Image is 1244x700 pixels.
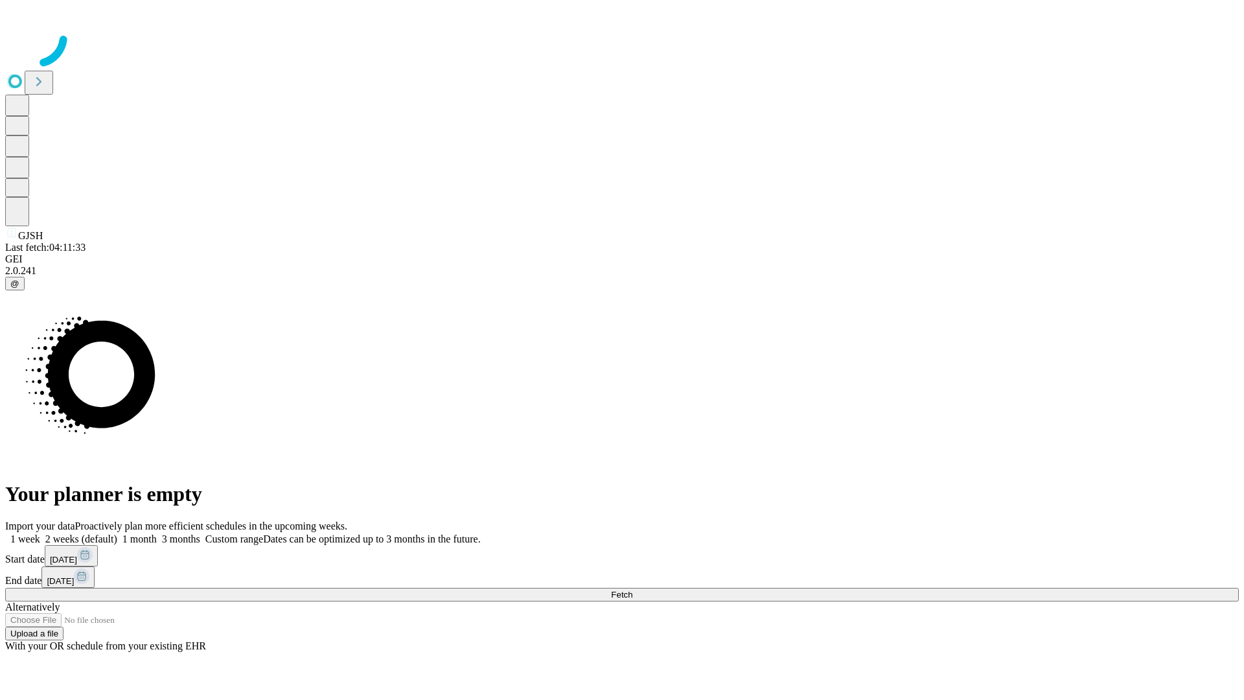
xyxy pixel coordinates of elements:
[5,640,206,651] span: With your OR schedule from your existing EHR
[5,545,1239,566] div: Start date
[18,230,43,241] span: GJSH
[5,566,1239,588] div: End date
[45,545,98,566] button: [DATE]
[611,590,632,600] span: Fetch
[10,533,40,544] span: 1 week
[5,601,60,612] span: Alternatively
[45,533,117,544] span: 2 weeks (default)
[47,576,74,586] span: [DATE]
[5,520,75,531] span: Import your data
[5,482,1239,506] h1: Your planner is empty
[50,555,77,565] span: [DATE]
[205,533,263,544] span: Custom range
[5,277,25,290] button: @
[5,265,1239,277] div: 2.0.241
[5,253,1239,265] div: GEI
[41,566,95,588] button: [DATE]
[5,588,1239,601] button: Fetch
[5,627,63,640] button: Upload a file
[10,279,19,288] span: @
[75,520,347,531] span: Proactively plan more efficient schedules in the upcoming weeks.
[162,533,200,544] span: 3 months
[122,533,157,544] span: 1 month
[5,242,86,253] span: Last fetch: 04:11:33
[263,533,480,544] span: Dates can be optimized up to 3 months in the future.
